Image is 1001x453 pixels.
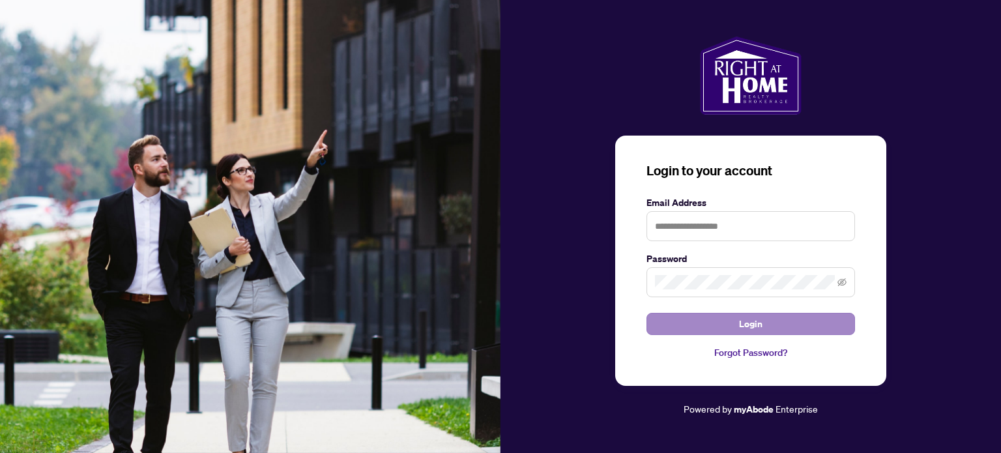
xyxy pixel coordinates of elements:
img: ma-logo [700,37,801,115]
button: Login [646,313,855,335]
a: Forgot Password? [646,345,855,360]
a: myAbode [734,402,774,416]
span: Powered by [684,403,732,415]
span: Enterprise [776,403,818,415]
label: Password [646,252,855,266]
span: eye-invisible [837,278,847,287]
h3: Login to your account [646,162,855,180]
label: Email Address [646,196,855,210]
span: Login [739,314,762,334]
